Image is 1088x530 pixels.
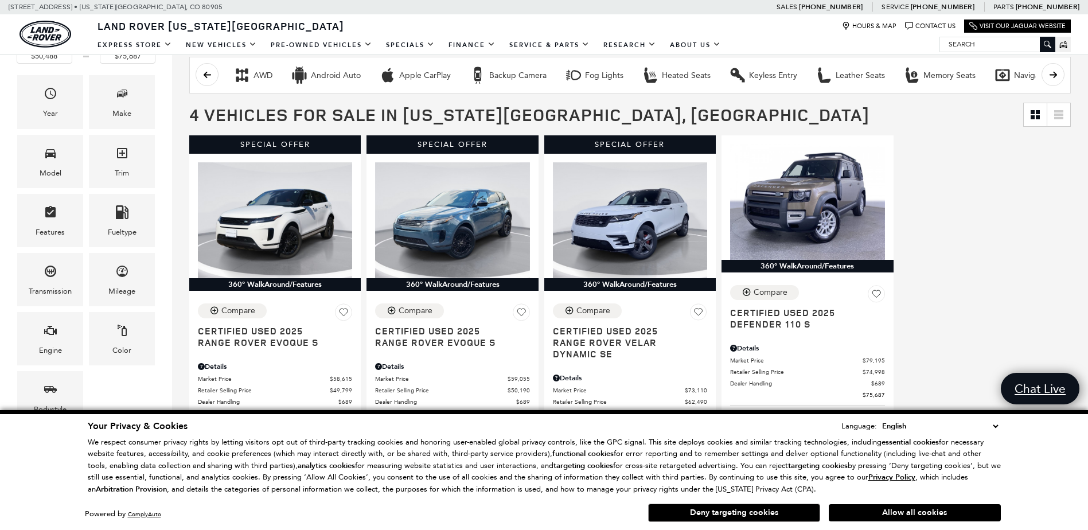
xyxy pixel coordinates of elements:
div: MakeMake [89,75,155,128]
a: $50,488 [198,409,352,418]
div: Pricing Details - Range Rover Evoque S [375,361,529,372]
div: Year [43,107,58,120]
img: 2025 Land Rover Range Rover Velar Dynamic SE [553,162,707,278]
div: AWD [254,71,272,81]
div: Model [40,167,61,180]
a: Market Price $73,110 [553,386,707,395]
input: Minimum [17,49,72,64]
span: Market Price [375,375,507,383]
div: Compare [399,306,432,316]
span: Service [882,3,908,11]
img: 2025 Land Rover Defender 110 S [730,144,884,260]
a: New Vehicles [179,35,264,55]
div: FeaturesFeatures [17,194,83,247]
div: YearYear [17,75,83,128]
a: $50,879 [375,409,529,418]
div: Apple CarPlay [379,67,396,84]
span: Retailer Selling Price [730,368,862,376]
div: Engine [39,344,62,357]
div: Leather Seats [836,71,885,81]
div: Powered by [85,510,161,518]
strong: analytics cookies [298,461,355,471]
div: Language: [841,422,877,430]
button: Memory SeatsMemory Seats [897,63,982,87]
a: Retailer Selling Price $49,799 [198,386,352,395]
div: Backup Camera [489,71,547,81]
div: AWD [233,67,251,84]
button: Save Vehicle [513,303,530,325]
a: Dealer Handling $689 [375,397,529,406]
span: Your Privacy & Cookies [88,420,188,432]
span: Year [44,84,57,107]
div: Make [112,107,131,120]
strong: Arbitration Provision [96,484,167,494]
span: Features [44,202,57,226]
div: Keyless Entry [749,71,797,81]
span: Market Price [198,375,330,383]
div: 360° WalkAround/Features [722,260,893,272]
a: [PHONE_NUMBER] [799,2,863,11]
button: Leather SeatsLeather Seats [809,63,891,87]
div: Backup Camera [469,67,486,84]
button: Apple CarPlayApple CarPlay [373,63,457,87]
div: BodystyleBodystyle [17,371,83,424]
button: Save Vehicle [335,303,352,325]
span: Bodystyle [44,380,57,403]
div: Special Offer [189,135,361,154]
div: Special Offer [544,135,716,154]
strong: targeting cookies [553,461,613,471]
span: Mileage [115,262,129,285]
span: Certified Used 2025 [553,325,699,337]
button: Navigation SystemNavigation System [988,63,1088,87]
div: Android Auto [311,71,361,81]
a: Land Rover [US_STATE][GEOGRAPHIC_DATA] [91,19,351,33]
span: $689 [338,397,352,406]
span: Range Rover Evoque S [375,337,521,348]
button: scroll left [196,63,219,86]
div: Heated Seats [642,67,659,84]
div: Keyless Entry [729,67,746,84]
a: Certified Used 2025Range Rover Evoque S [375,325,529,348]
div: Fog Lights [565,67,582,84]
a: Certified Used 2025Range Rover Velar Dynamic SE [553,325,707,360]
img: 2025 Land Rover Range Rover Evoque S [375,162,529,278]
span: $73,110 [685,386,707,395]
a: Specials [379,35,442,55]
div: Pricing Details - Range Rover Evoque S [198,361,352,372]
div: Fog Lights [585,71,623,81]
span: $50,879 [508,409,530,418]
span: Market Price [730,356,862,365]
button: Save Vehicle [868,285,885,307]
button: Heated SeatsHeated Seats [635,63,717,87]
a: Certified Used 2025Defender 110 S [730,307,884,330]
div: Color [112,344,131,357]
a: Market Price $58,615 [198,375,352,383]
a: Privacy Policy [868,473,915,481]
button: Backup CameraBackup Camera [463,63,553,87]
div: Compare [754,287,787,298]
img: 2025 Land Rover Range Rover Evoque S [198,162,352,278]
span: $50,190 [508,386,530,395]
div: Android Auto [291,67,308,84]
span: Dealer Handling [553,409,693,418]
div: ModelModel [17,135,83,188]
img: Land Rover [20,21,71,48]
span: $50,488 [330,409,352,418]
div: Memory Seats [923,71,976,81]
div: TransmissionTransmission [17,253,83,306]
a: [PHONE_NUMBER] [911,2,974,11]
a: ComplyAuto [128,510,161,518]
button: Save Vehicle [690,303,707,325]
button: Compare Vehicle [375,303,444,318]
span: Model [44,143,57,167]
span: $689 [516,397,530,406]
div: 360° WalkAround/Features [366,278,538,291]
a: Research [596,35,663,55]
a: Service & Parts [502,35,596,55]
span: Range Rover Evoque S [198,337,344,348]
div: Leather Seats [816,67,833,84]
span: $58,615 [330,375,352,383]
div: Mileage [108,285,135,298]
a: Contact Us [905,22,956,30]
a: land-rover [20,21,71,48]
